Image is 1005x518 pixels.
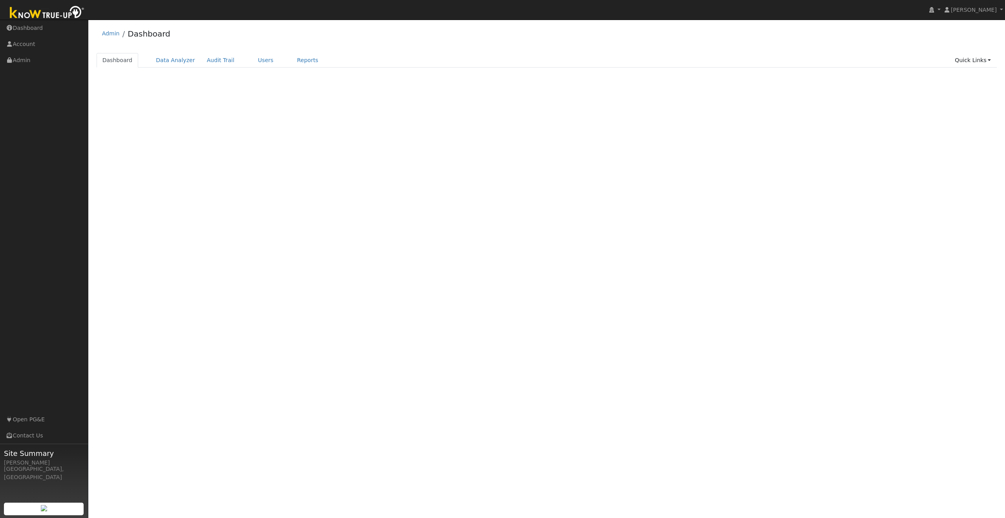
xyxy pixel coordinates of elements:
[252,53,280,68] a: Users
[6,4,88,22] img: Know True-Up
[128,29,170,39] a: Dashboard
[97,53,139,68] a: Dashboard
[150,53,201,68] a: Data Analyzer
[41,505,47,511] img: retrieve
[951,7,997,13] span: [PERSON_NAME]
[201,53,240,68] a: Audit Trail
[291,53,324,68] a: Reports
[4,459,84,467] div: [PERSON_NAME]
[4,448,84,459] span: Site Summary
[102,30,120,37] a: Admin
[949,53,997,68] a: Quick Links
[4,465,84,481] div: [GEOGRAPHIC_DATA], [GEOGRAPHIC_DATA]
